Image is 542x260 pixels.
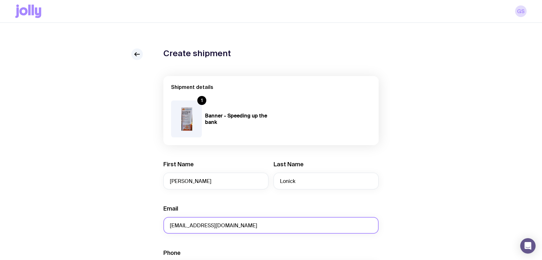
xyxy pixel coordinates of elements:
label: Last Name [274,160,304,168]
h1: Create shipment [163,48,231,58]
label: Email [163,205,178,212]
input: employee@company.com [163,217,379,234]
h4: Banner - Speeding up the bank [205,113,267,126]
div: Open Intercom Messenger [520,238,536,254]
a: GS [515,5,527,17]
label: First Name [163,160,194,168]
div: 1 [197,96,206,105]
h2: Shipment details [171,84,371,90]
input: First Name [163,173,268,189]
input: Last Name [274,173,379,189]
label: Phone [163,249,181,257]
